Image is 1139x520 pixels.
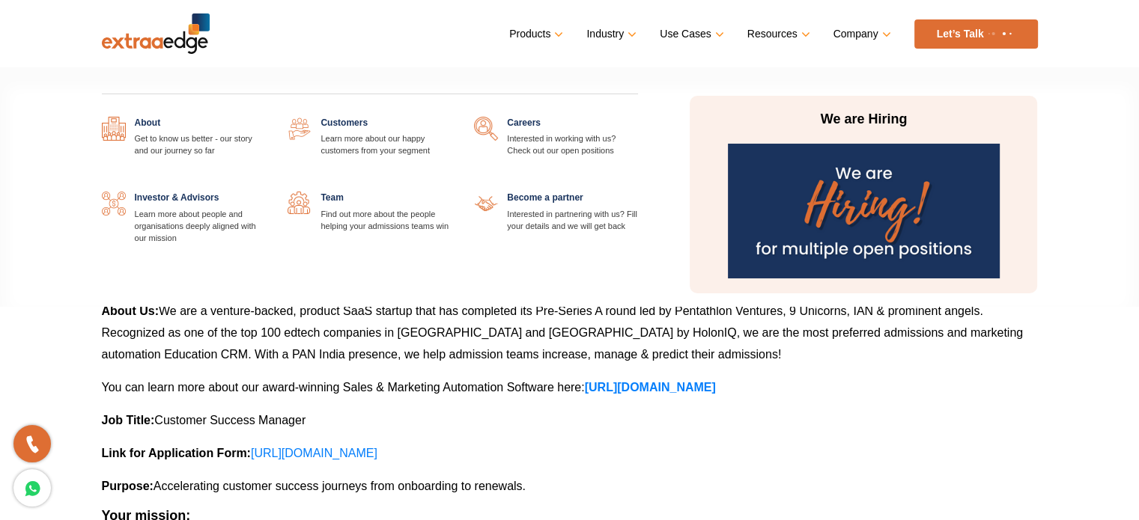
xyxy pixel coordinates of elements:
a: Let’s Talk [914,19,1038,49]
span: Customer Success Manager [154,414,306,426]
b: Job Title [102,414,151,426]
b: Purpose: [102,480,154,492]
span: We are a venture-backed, product SaaS startup that has completed its Pre-Series A round led by Pe... [102,305,1024,361]
a: [URL][DOMAIN_NAME] [251,447,377,459]
a: Products [509,23,560,45]
a: Company [833,23,888,45]
b: : [155,305,159,317]
a: Resources [747,23,807,45]
b: About Us [102,305,155,317]
p: We are Hiring [723,111,1004,129]
a: Industry [586,23,634,45]
b: Link for Application Form: [102,447,251,459]
a: Use Cases [660,23,720,45]
span: You can learn more about our award-winning Sales & Marketing Automation Software here: [102,381,585,394]
a: [URL][DOMAIN_NAME] [585,381,716,394]
span: Accelerating customer success journeys from onboarding to renewals. [154,480,526,492]
b: : [151,414,154,426]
